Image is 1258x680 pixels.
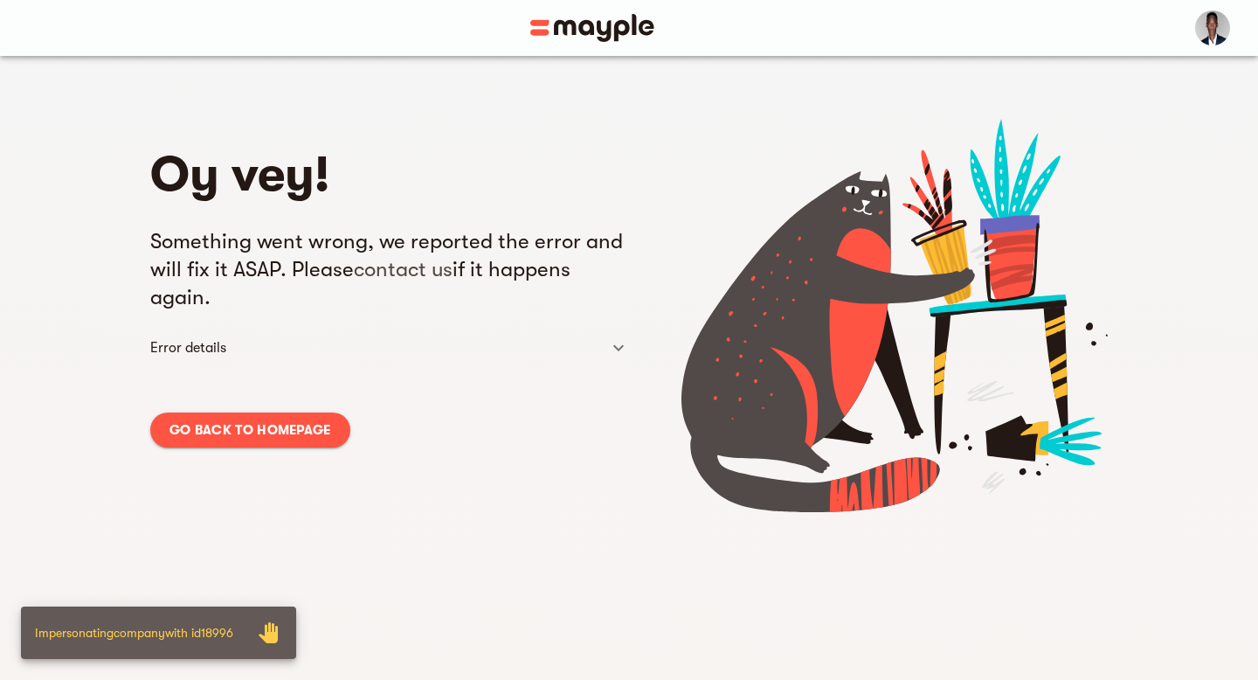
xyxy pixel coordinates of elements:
span: Go back to homepage [169,420,331,441]
span: Impersonating company with id 18996 [35,626,233,640]
h1: Oy vey! [150,140,629,210]
a: Go back to homepage [150,413,350,448]
img: IJcsfwzvRDiurR3ulUJu [1195,10,1230,45]
h5: Something went wrong, we reported the error and will fix it ASAP. Please if it happens again. [150,227,629,311]
button: Close [247,612,289,654]
h6: Error details [150,336,226,360]
img: Error [681,119,1108,512]
div: Error details [150,325,629,371]
span: Stop Impersonation [247,612,289,654]
img: Main logo [530,14,655,42]
a: contact us [354,257,453,281]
